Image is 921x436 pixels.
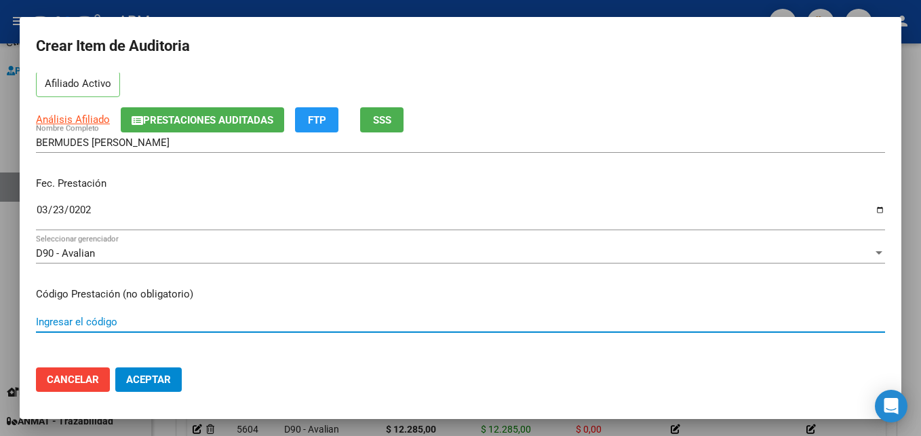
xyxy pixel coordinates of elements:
button: Cancelar [36,367,110,392]
span: FTP [308,114,326,126]
div: Open Intercom Messenger [875,390,907,422]
span: SSS [373,114,391,126]
span: Prestaciones Auditadas [143,114,273,126]
button: Prestaciones Auditadas [121,107,284,132]
p: Código Prestación (no obligatorio) [36,287,885,302]
p: Afiliado Activo [36,71,120,98]
p: Precio [36,355,885,371]
span: D90 - Avalian [36,247,95,259]
button: FTP [295,107,338,132]
p: Fec. Prestación [36,176,885,192]
span: Cancelar [47,374,99,386]
button: SSS [360,107,404,132]
button: Aceptar [115,367,182,392]
span: Aceptar [126,374,171,386]
h2: Crear Item de Auditoria [36,33,885,59]
span: Análisis Afiliado [36,113,110,126]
